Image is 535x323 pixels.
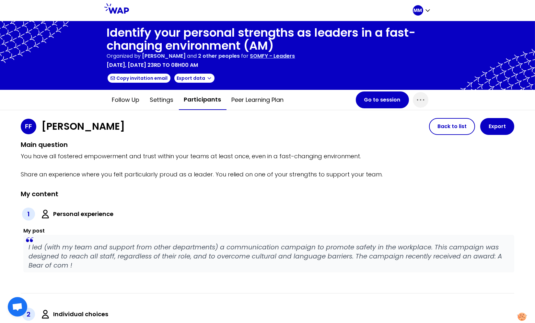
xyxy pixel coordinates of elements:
div: 1 [22,208,35,221]
p: [DATE], [DATE] 23rd to 08h00 am [107,61,198,69]
button: Follow up [107,90,145,110]
div: Ouvrir le chat [8,297,27,317]
p: FF [25,122,32,131]
h1: [PERSON_NAME] [41,121,125,132]
label: Individual choices [53,310,108,319]
p: You have all fostered empowerment and trust within your teams at least once, even in a fast-chang... [21,152,514,179]
p: Organized by [107,52,141,60]
button: MM [413,5,431,16]
button: Export data [174,73,215,83]
button: Peer learning plan [227,90,289,110]
p: I led (with my team and support from other departments) a communication campaign to promote safet... [29,243,509,270]
h2: My content [21,189,58,198]
p: for [241,52,249,60]
button: Export [480,118,514,135]
div: 2 [22,308,35,321]
h1: Identify your personal strengths as leaders in a fast-changing environment (AM) [107,26,428,52]
p: MM [414,7,422,14]
p: SOMFY - Leaders [250,52,295,60]
h3: My post [23,227,514,235]
h2: Main question [21,140,514,149]
p: and [142,52,240,60]
button: Go to session [356,91,409,108]
label: Personal experience [53,209,113,219]
button: Back to list [429,118,475,135]
button: Copy invitation email [107,73,171,83]
span: 2 other peoples [198,52,240,60]
button: Settings [145,90,179,110]
span: [PERSON_NAME] [142,52,186,60]
button: Participants [179,90,227,110]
